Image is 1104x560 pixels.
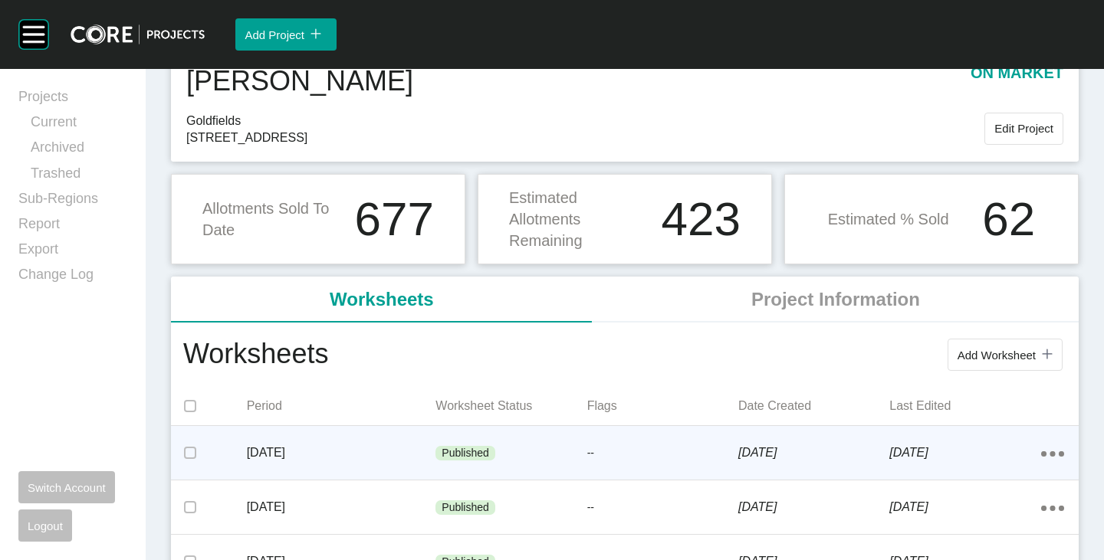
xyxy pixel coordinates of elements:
[971,62,1063,100] p: on market
[18,471,115,503] button: Switch Account
[235,18,337,51] button: Add Project
[889,499,1040,516] p: [DATE]
[245,28,304,41] span: Add Project
[587,500,738,516] p: --
[442,446,489,461] p: Published
[71,25,205,44] img: core-logo-dark.3138cae2.png
[186,62,413,100] h1: [PERSON_NAME]
[183,335,328,375] h1: Worksheets
[18,265,127,290] a: Change Log
[738,398,889,414] p: Date Created
[587,398,738,414] p: Flags
[18,189,127,215] a: Sub-Regions
[593,277,1079,323] li: Project Information
[247,398,436,414] p: Period
[28,519,63,532] span: Logout
[186,113,984,129] span: Goldfields
[662,195,741,243] h1: 423
[18,240,127,265] a: Export
[28,481,106,494] span: Switch Account
[738,499,889,516] p: [DATE]
[982,195,1035,243] h1: 62
[435,398,586,414] p: Worksheet Status
[587,446,738,461] p: --
[31,138,127,163] a: Archived
[442,500,489,516] p: Published
[889,398,1040,414] p: Last Edited
[202,198,346,241] p: Allotments Sold To Date
[31,164,127,189] a: Trashed
[18,509,72,542] button: Logout
[509,187,652,251] p: Estimated Allotments Remaining
[31,113,127,138] a: Current
[948,339,1063,371] button: Add Worksheet
[958,349,1036,362] span: Add Worksheet
[171,277,593,323] li: Worksheets
[984,113,1063,145] button: Edit Project
[247,444,436,461] p: [DATE]
[355,195,434,243] h1: 677
[994,122,1053,135] span: Edit Project
[828,208,949,230] p: Estimated % Sold
[186,129,984,146] span: [STREET_ADDRESS]
[889,444,1040,461] p: [DATE]
[18,87,127,113] a: Projects
[247,499,436,516] p: [DATE]
[18,215,127,240] a: Report
[738,444,889,461] p: [DATE]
